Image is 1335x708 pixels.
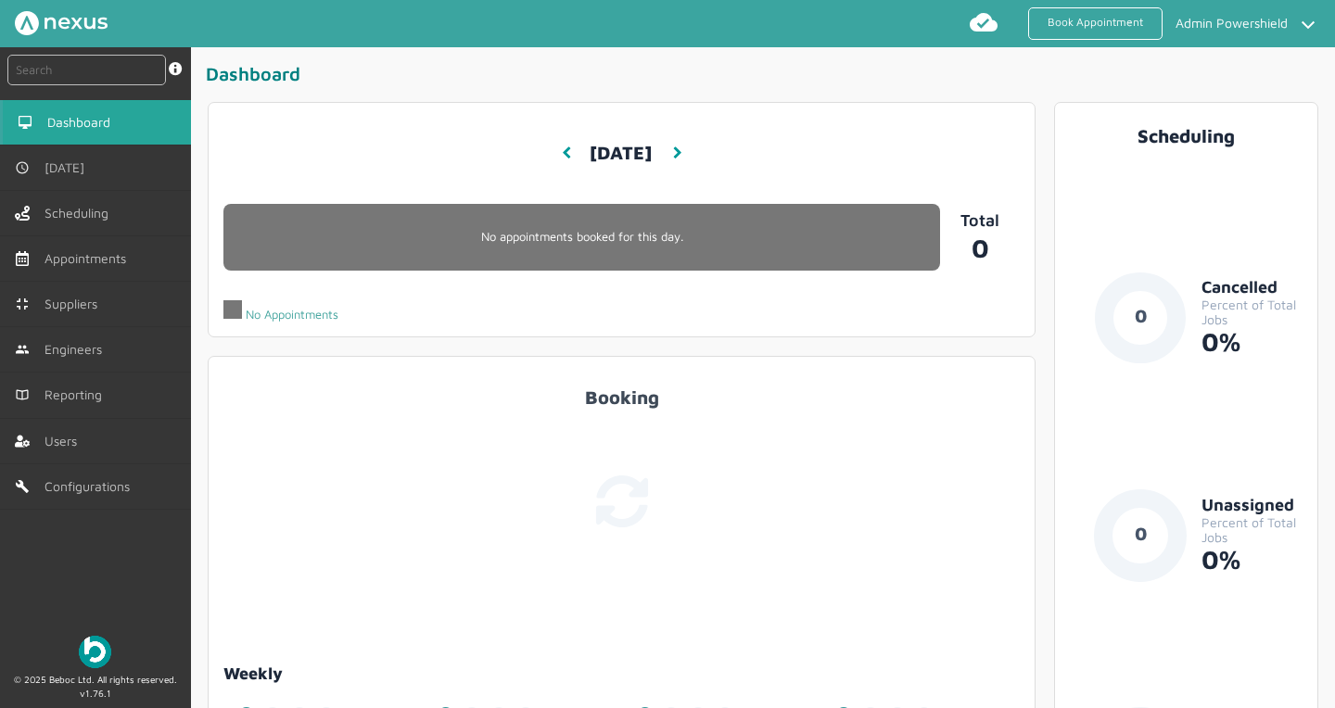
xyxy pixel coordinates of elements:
[1134,523,1146,544] text: 0
[1201,496,1303,515] div: Unassigned
[223,664,1021,684] a: Weekly
[1201,545,1303,575] div: 0%
[590,128,652,179] h3: [DATE]
[1070,125,1303,146] div: Scheduling
[79,636,111,668] img: Beboc Logo
[1134,305,1146,326] text: 0
[15,206,30,221] img: scheduling-left-menu.svg
[44,387,109,402] span: Reporting
[44,206,116,221] span: Scheduling
[15,160,30,175] img: md-time.svg
[1201,297,1303,327] div: Percent of Total Jobs
[223,300,338,322] div: No Appointments
[940,211,1020,231] p: Total
[1201,515,1303,545] div: Percent of Total Jobs
[44,342,109,357] span: Engineers
[7,55,166,85] input: Search by: Ref, PostCode, MPAN, MPRN, Account, Customer
[1070,272,1303,394] a: 0CancelledPercent of Total Jobs0%
[940,230,1020,263] a: 0
[44,251,133,266] span: Appointments
[1070,489,1303,612] a: 0UnassignedPercent of Total Jobs0%
[15,342,30,357] img: md-people.svg
[223,372,1021,408] div: Booking
[15,251,30,266] img: appointments-left-menu.svg
[47,115,118,130] span: Dashboard
[44,297,105,311] span: Suppliers
[206,62,1328,93] div: Dashboard
[223,230,941,244] p: No appointments booked for this day.
[15,434,30,449] img: user-left-menu.svg
[15,387,30,402] img: md-book.svg
[15,479,30,494] img: md-build.svg
[44,479,137,494] span: Configurations
[1201,327,1303,357] div: 0%
[969,7,998,37] img: md-cloud-done.svg
[44,160,92,175] span: [DATE]
[15,11,108,35] img: Nexus
[44,434,84,449] span: Users
[18,115,32,130] img: md-desktop.svg
[1201,278,1303,297] div: Cancelled
[15,297,30,311] img: md-contract.svg
[1028,7,1163,40] a: Book Appointment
